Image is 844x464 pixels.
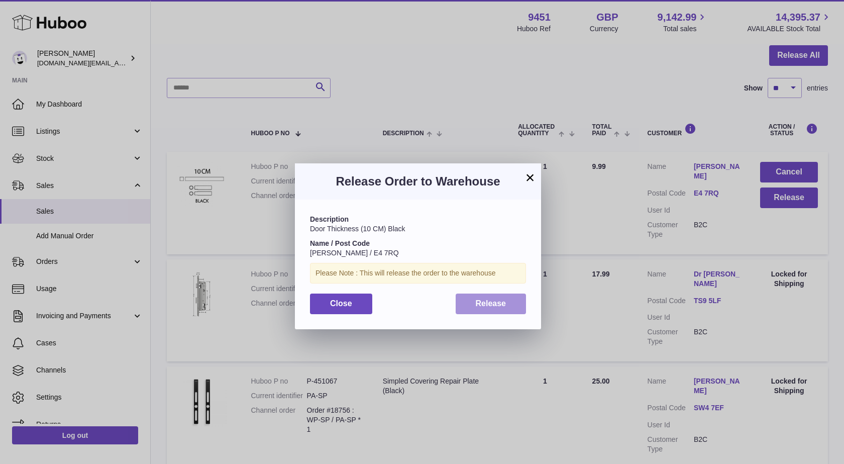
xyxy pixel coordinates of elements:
[476,299,506,308] span: Release
[310,215,349,223] strong: Description
[310,239,370,247] strong: Name / Post Code
[456,294,526,314] button: Release
[310,263,526,284] div: Please Note : This will release the order to the warehouse
[310,225,405,233] span: Door Thickness (10 CM) Black
[310,294,372,314] button: Close
[310,173,526,190] h3: Release Order to Warehouse
[330,299,352,308] span: Close
[310,249,399,257] span: [PERSON_NAME] / E4 7RQ
[524,171,536,183] button: ×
